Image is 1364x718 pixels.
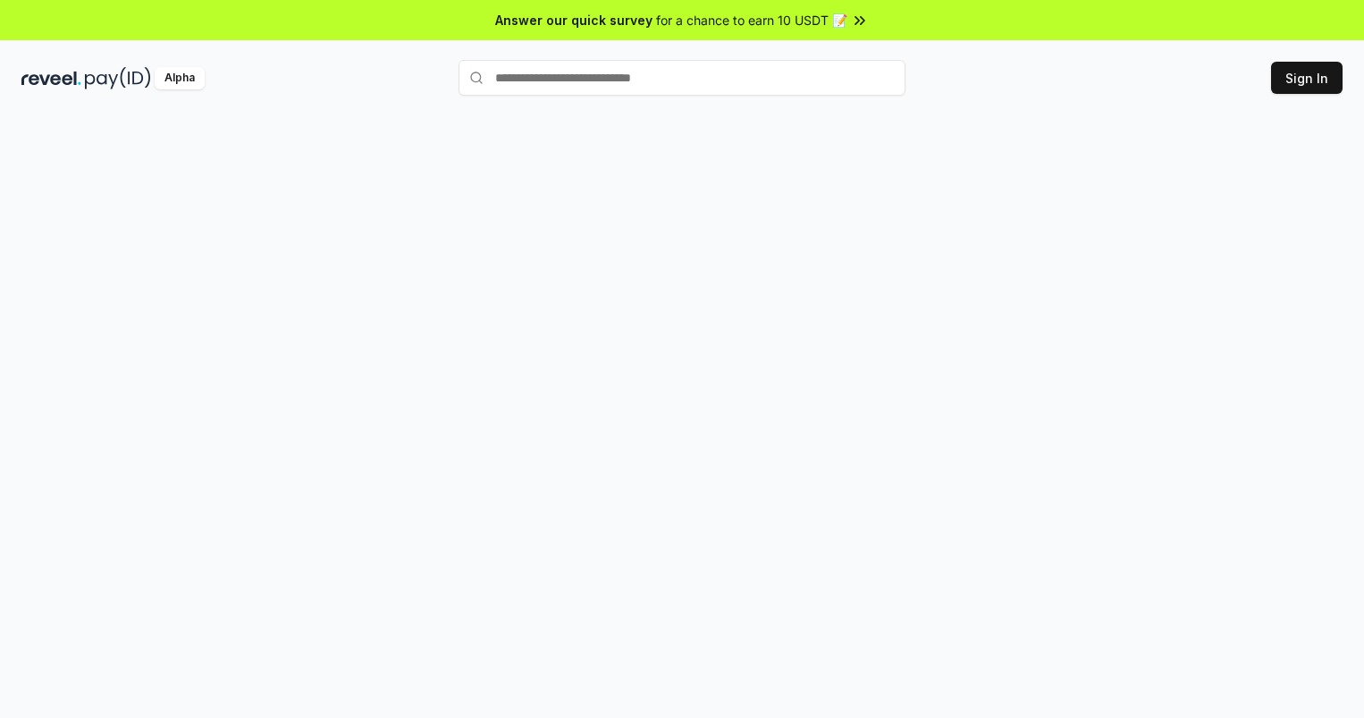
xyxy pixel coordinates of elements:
span: Answer our quick survey [495,11,653,30]
button: Sign In [1271,62,1343,94]
img: reveel_dark [21,67,81,89]
span: for a chance to earn 10 USDT 📝 [656,11,847,30]
div: Alpha [155,67,205,89]
img: pay_id [85,67,151,89]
